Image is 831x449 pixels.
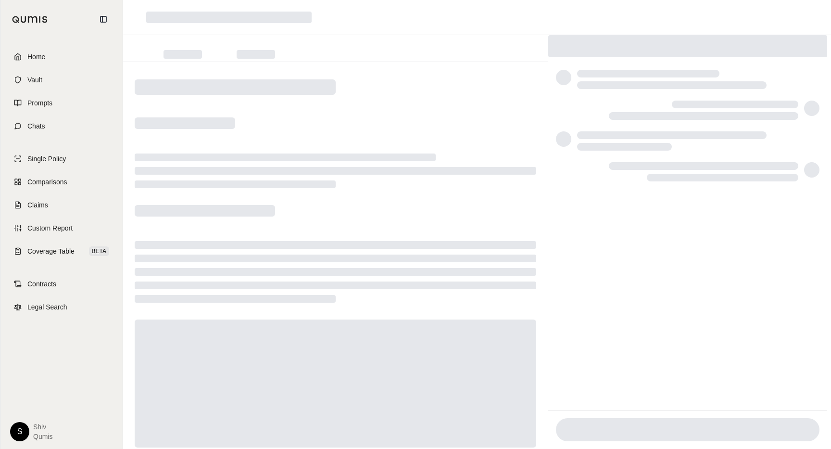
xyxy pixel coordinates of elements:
[27,52,45,62] span: Home
[27,98,52,108] span: Prompts
[6,69,117,90] a: Vault
[89,246,109,256] span: BETA
[6,148,117,169] a: Single Policy
[27,279,56,289] span: Contracts
[6,273,117,295] a: Contracts
[6,194,117,216] a: Claims
[27,121,45,131] span: Chats
[27,246,75,256] span: Coverage Table
[27,200,48,210] span: Claims
[27,75,42,85] span: Vault
[6,92,117,114] a: Prompts
[6,218,117,239] a: Custom Report
[12,16,48,23] img: Qumis Logo
[6,171,117,192] a: Comparisons
[6,46,117,67] a: Home
[6,115,117,137] a: Chats
[33,422,52,432] span: Shiv
[27,154,66,164] span: Single Policy
[96,12,111,27] button: Collapse sidebar
[27,177,67,187] span: Comparisons
[6,296,117,318] a: Legal Search
[6,241,117,262] a: Coverage TableBETA
[27,223,73,233] span: Custom Report
[33,432,52,441] span: Qumis
[27,302,67,312] span: Legal Search
[10,422,29,441] div: S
